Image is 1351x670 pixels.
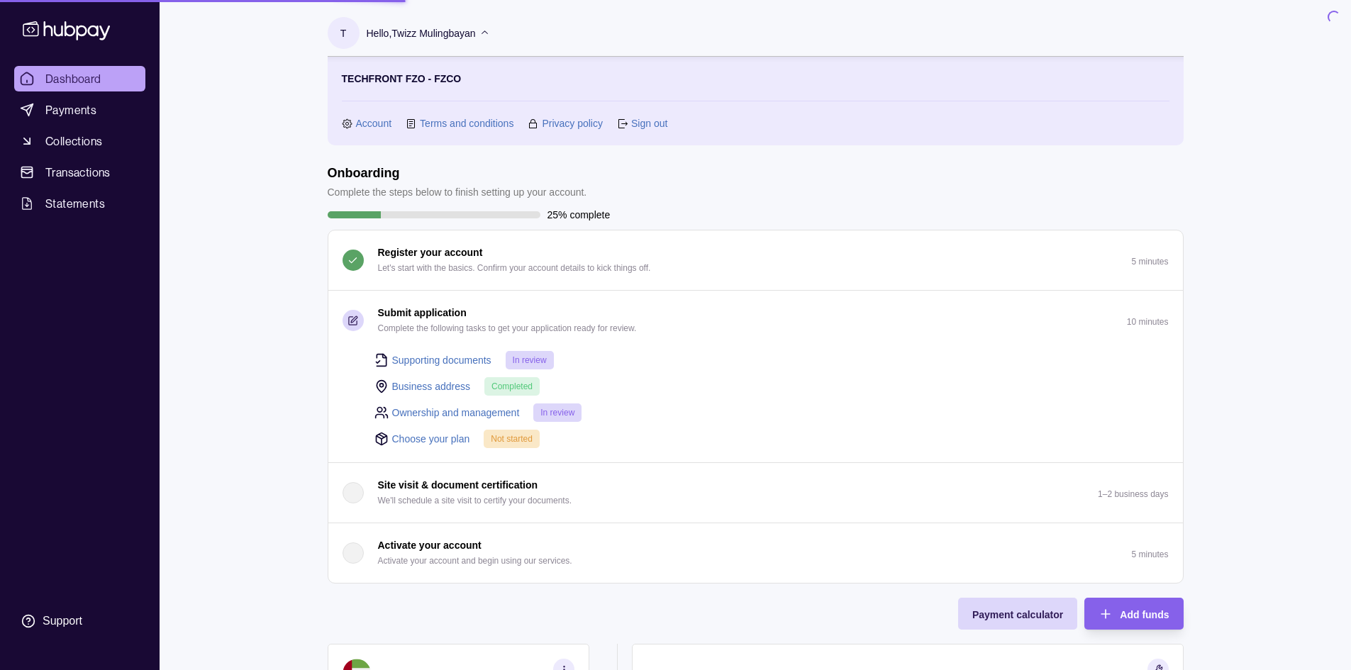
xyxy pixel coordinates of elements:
[328,165,587,181] h1: Onboarding
[1120,609,1169,620] span: Add funds
[328,350,1183,462] div: Submit application Complete the following tasks to get your application ready for review.10 minutes
[392,431,470,447] a: Choose your plan
[631,116,667,131] a: Sign out
[45,195,105,212] span: Statements
[378,320,637,336] p: Complete the following tasks to get your application ready for review.
[14,160,145,185] a: Transactions
[356,116,392,131] a: Account
[45,133,102,150] span: Collections
[378,305,467,320] p: Submit application
[1131,549,1168,559] p: 5 minutes
[392,405,520,420] a: Ownership and management
[540,408,574,418] span: In review
[328,184,587,200] p: Complete the steps below to finish setting up your account.
[378,245,483,260] p: Register your account
[328,230,1183,290] button: Register your account Let's start with the basics. Confirm your account details to kick things of...
[1084,598,1183,630] button: Add funds
[420,116,513,131] a: Terms and conditions
[1098,489,1168,499] p: 1–2 business days
[1131,257,1168,267] p: 5 minutes
[328,463,1183,523] button: Site visit & document certification We'll schedule a site visit to certify your documents.1–2 bus...
[491,434,533,444] span: Not started
[328,523,1183,583] button: Activate your account Activate your account and begin using our services.5 minutes
[392,379,471,394] a: Business address
[378,553,572,569] p: Activate your account and begin using our services.
[542,116,603,131] a: Privacy policy
[342,71,462,86] p: TECHFRONT FZO - FZCO
[14,191,145,216] a: Statements
[45,164,111,181] span: Transactions
[547,207,611,223] p: 25% complete
[43,613,82,629] div: Support
[378,493,572,508] p: We'll schedule a site visit to certify your documents.
[14,97,145,123] a: Payments
[972,609,1063,620] span: Payment calculator
[328,291,1183,350] button: Submit application Complete the following tasks to get your application ready for review.10 minutes
[14,66,145,91] a: Dashboard
[14,128,145,154] a: Collections
[45,70,101,87] span: Dashboard
[1127,317,1169,327] p: 10 minutes
[367,26,476,41] p: Hello, Twizz Mulingbayan
[45,101,96,118] span: Payments
[378,537,482,553] p: Activate your account
[378,260,651,276] p: Let's start with the basics. Confirm your account details to kick things off.
[340,26,347,41] p: T
[513,355,547,365] span: In review
[392,352,491,368] a: Supporting documents
[14,606,145,636] a: Support
[491,381,533,391] span: Completed
[958,598,1077,630] button: Payment calculator
[378,477,538,493] p: Site visit & document certification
